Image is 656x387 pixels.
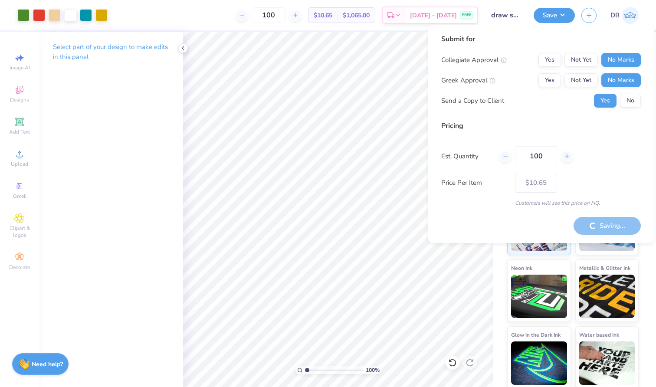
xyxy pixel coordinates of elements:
[594,94,617,108] button: Yes
[366,366,380,374] span: 100 %
[515,146,557,166] input: – –
[441,178,508,188] label: Price Per Item
[485,7,527,24] input: Untitled Design
[579,330,619,339] span: Water based Ink
[564,53,598,67] button: Not Yet
[441,151,493,161] label: Est. Quantity
[538,53,561,67] button: Yes
[610,7,639,24] a: DB
[538,73,561,87] button: Yes
[441,96,504,106] div: Send a Copy to Client
[11,161,28,167] span: Upload
[511,263,532,272] span: Neon Ink
[252,7,285,23] input: – –
[343,11,370,20] span: $1,065.00
[9,264,30,271] span: Decorate
[579,263,630,272] span: Metallic & Glitter Ink
[410,11,457,20] span: [DATE] - [DATE]
[511,275,567,318] img: Neon Ink
[4,225,35,239] span: Clipart & logos
[622,7,639,24] img: Deneil Betfarhad
[564,73,598,87] button: Not Yet
[10,96,29,103] span: Designs
[53,42,169,62] p: Select part of your design to make edits in this panel
[601,53,641,67] button: No Marks
[462,12,471,18] span: FREE
[579,341,635,385] img: Water based Ink
[441,55,507,65] div: Collegiate Approval
[13,193,26,200] span: Greek
[610,10,620,20] span: DB
[620,94,641,108] button: No
[9,128,30,135] span: Add Text
[579,275,635,318] img: Metallic & Glitter Ink
[511,341,567,385] img: Glow in the Dark Ink
[441,121,641,131] div: Pricing
[32,360,63,368] strong: Need help?
[441,34,641,44] div: Submit for
[601,73,641,87] button: No Marks
[534,8,575,23] button: Save
[314,11,332,20] span: $10.65
[10,64,30,71] span: Image AI
[441,199,641,207] div: Customers will see this price on HQ.
[441,75,495,85] div: Greek Approval
[511,330,561,339] span: Glow in the Dark Ink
